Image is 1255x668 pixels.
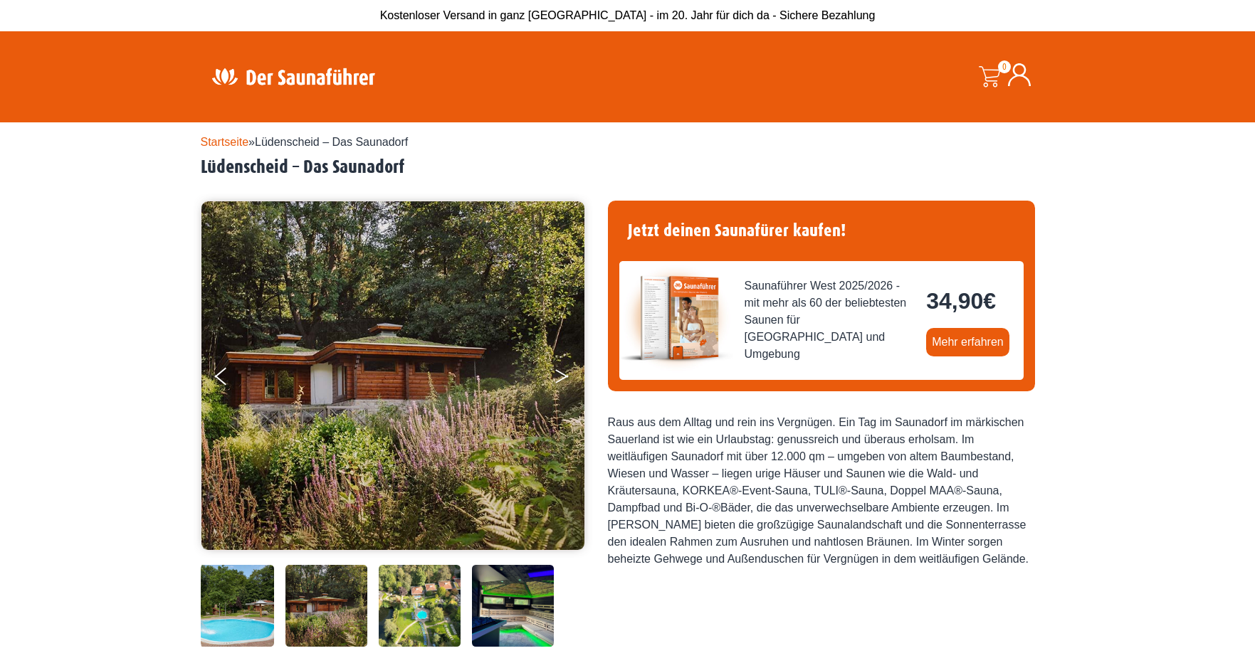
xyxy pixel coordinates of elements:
span: Kostenloser Versand in ganz [GEOGRAPHIC_DATA] - im 20. Jahr für dich da - Sichere Bezahlung [380,9,876,21]
button: Previous [215,361,251,397]
a: Mehr erfahren [926,328,1009,356]
h2: Lüdenscheid – Das Saunadorf [201,157,1055,179]
span: 0 [998,60,1011,73]
img: der-saunafuehrer-2025-west.jpg [619,261,733,375]
bdi: 34,90 [926,288,996,314]
h4: Jetzt deinen Saunafürer kaufen! [619,212,1024,250]
span: » [201,136,409,148]
span: Saunaführer West 2025/2026 - mit mehr als 60 der beliebtesten Saunen für [GEOGRAPHIC_DATA] und Um... [745,277,915,363]
div: Raus aus dem Alltag und rein ins Vergnügen. Ein Tag im Saunadorf im märkischen Sauerland ist wie ... [608,414,1035,568]
a: Startseite [201,136,249,148]
span: € [983,288,996,314]
span: Lüdenscheid – Das Saunadorf [255,136,408,148]
button: Next [554,361,589,397]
